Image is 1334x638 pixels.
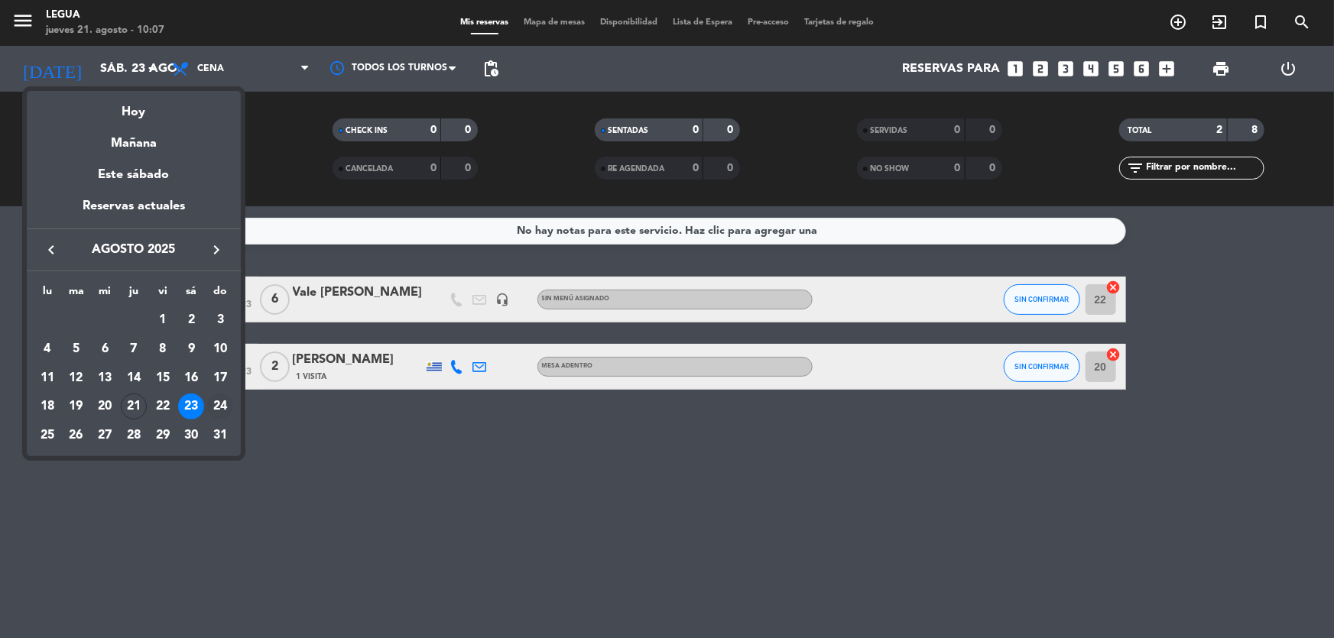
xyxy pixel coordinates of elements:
[92,365,118,391] div: 13
[90,393,119,422] td: 20 de agosto de 2025
[121,336,147,362] div: 7
[33,306,148,335] td: AGO.
[90,364,119,393] td: 13 de agosto de 2025
[150,307,176,333] div: 1
[37,240,65,260] button: keyboard_arrow_left
[148,283,177,306] th: viernes
[121,393,147,419] div: 21
[121,365,147,391] div: 14
[62,421,91,450] td: 26 de agosto de 2025
[62,283,91,306] th: martes
[119,393,148,422] td: 21 de agosto de 2025
[119,283,148,306] th: jueves
[148,335,177,364] td: 8 de agosto de 2025
[27,196,241,228] div: Reservas actuales
[148,306,177,335] td: 1 de agosto de 2025
[206,364,235,393] td: 17 de agosto de 2025
[150,423,176,449] div: 29
[34,365,60,391] div: 11
[119,421,148,450] td: 28 de agosto de 2025
[207,336,233,362] div: 10
[92,393,118,419] div: 20
[90,335,119,364] td: 6 de agosto de 2025
[121,423,147,449] div: 28
[63,336,89,362] div: 5
[119,335,148,364] td: 7 de agosto de 2025
[148,364,177,393] td: 15 de agosto de 2025
[207,241,226,259] i: keyboard_arrow_right
[177,306,206,335] td: 2 de agosto de 2025
[33,283,62,306] th: lunes
[33,421,62,450] td: 25 de agosto de 2025
[177,335,206,364] td: 9 de agosto de 2025
[90,421,119,450] td: 27 de agosto de 2025
[65,240,203,260] span: agosto 2025
[27,122,241,154] div: Mañana
[62,335,91,364] td: 5 de agosto de 2025
[63,423,89,449] div: 26
[206,393,235,422] td: 24 de agosto de 2025
[148,421,177,450] td: 29 de agosto de 2025
[150,365,176,391] div: 15
[119,364,148,393] td: 14 de agosto de 2025
[27,154,241,196] div: Este sábado
[34,336,60,362] div: 4
[177,421,206,450] td: 30 de agosto de 2025
[42,241,60,259] i: keyboard_arrow_left
[207,393,233,419] div: 24
[206,306,235,335] td: 3 de agosto de 2025
[206,421,235,450] td: 31 de agosto de 2025
[177,283,206,306] th: sábado
[90,283,119,306] th: miércoles
[92,423,118,449] div: 27
[206,335,235,364] td: 10 de agosto de 2025
[27,91,241,122] div: Hoy
[148,393,177,422] td: 22 de agosto de 2025
[177,364,206,393] td: 16 de agosto de 2025
[178,307,204,333] div: 2
[62,393,91,422] td: 19 de agosto de 2025
[206,283,235,306] th: domingo
[178,393,204,419] div: 23
[178,365,204,391] div: 16
[207,423,233,449] div: 31
[150,336,176,362] div: 8
[62,364,91,393] td: 12 de agosto de 2025
[33,335,62,364] td: 4 de agosto de 2025
[34,393,60,419] div: 18
[33,393,62,422] td: 18 de agosto de 2025
[207,365,233,391] div: 17
[178,423,204,449] div: 30
[207,307,233,333] div: 3
[34,423,60,449] div: 25
[63,393,89,419] div: 19
[177,393,206,422] td: 23 de agosto de 2025
[92,336,118,362] div: 6
[63,365,89,391] div: 12
[203,240,230,260] button: keyboard_arrow_right
[33,364,62,393] td: 11 de agosto de 2025
[150,393,176,419] div: 22
[178,336,204,362] div: 9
